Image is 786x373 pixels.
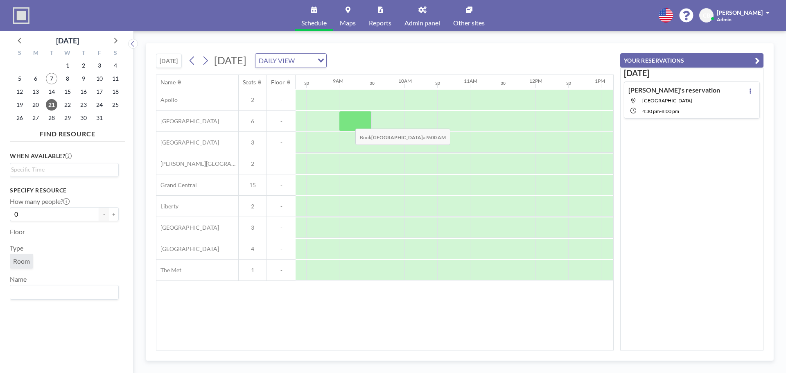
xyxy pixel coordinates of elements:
[78,99,89,111] span: Thursday, October 23, 2025
[78,86,89,97] span: Thursday, October 16, 2025
[297,55,313,66] input: Search for option
[340,20,356,26] span: Maps
[62,60,73,71] span: Wednesday, October 1, 2025
[10,275,27,283] label: Name
[110,99,121,111] span: Saturday, October 25, 2025
[10,187,119,194] h3: Specify resource
[628,86,720,94] h4: [PERSON_NAME]'s reservation
[94,73,105,84] span: Friday, October 10, 2025
[30,86,41,97] span: Monday, October 13, 2025
[78,60,89,71] span: Thursday, October 2, 2025
[662,108,679,114] span: 8:00 PM
[239,181,267,189] span: 15
[156,96,178,104] span: Apollo
[239,160,267,167] span: 2
[529,78,542,84] div: 12PM
[595,78,605,84] div: 1PM
[46,112,57,124] span: Tuesday, October 28, 2025
[624,68,760,78] h3: [DATE]
[243,79,256,86] div: Seats
[78,73,89,84] span: Thursday, October 9, 2025
[156,203,178,210] span: Liberty
[717,9,763,16] span: [PERSON_NAME]
[239,245,267,253] span: 4
[156,118,219,125] span: [GEOGRAPHIC_DATA]
[94,112,105,124] span: Friday, October 31, 2025
[271,79,285,86] div: Floor
[13,257,30,265] span: Room
[267,203,296,210] span: -
[12,48,28,59] div: S
[10,228,25,236] label: Floor
[30,73,41,84] span: Monday, October 6, 2025
[156,245,219,253] span: [GEOGRAPHIC_DATA]
[160,79,176,86] div: Name
[56,35,79,46] div: [DATE]
[13,7,29,24] img: organization-logo
[110,60,121,71] span: Saturday, October 4, 2025
[642,97,692,104] span: Prospect Park
[156,139,219,146] span: [GEOGRAPHIC_DATA]
[355,129,450,145] span: Book at
[267,267,296,274] span: -
[257,55,296,66] span: DAILY VIEW
[435,81,440,86] div: 30
[62,73,73,84] span: Wednesday, October 8, 2025
[94,60,105,71] span: Friday, October 3, 2025
[371,134,423,140] b: [GEOGRAPHIC_DATA]
[267,118,296,125] span: -
[267,160,296,167] span: -
[304,81,309,86] div: 30
[156,181,197,189] span: Grand Central
[14,73,25,84] span: Sunday, October 5, 2025
[267,96,296,104] span: -
[566,81,571,86] div: 30
[267,224,296,231] span: -
[75,48,91,59] div: T
[60,48,76,59] div: W
[464,78,477,84] div: 11AM
[239,224,267,231] span: 3
[30,99,41,111] span: Monday, October 20, 2025
[239,203,267,210] span: 2
[10,244,23,252] label: Type
[11,287,114,298] input: Search for option
[94,99,105,111] span: Friday, October 24, 2025
[91,48,107,59] div: F
[501,81,506,86] div: 30
[370,81,375,86] div: 30
[14,86,25,97] span: Sunday, October 12, 2025
[10,285,118,299] div: Search for option
[427,134,446,140] b: 9:00 AM
[398,78,412,84] div: 10AM
[369,20,391,26] span: Reports
[404,20,440,26] span: Admin panel
[239,267,267,274] span: 1
[62,86,73,97] span: Wednesday, October 15, 2025
[255,54,326,68] div: Search for option
[94,86,105,97] span: Friday, October 17, 2025
[11,165,114,174] input: Search for option
[156,267,181,274] span: The Met
[78,112,89,124] span: Thursday, October 30, 2025
[14,99,25,111] span: Sunday, October 19, 2025
[620,53,763,68] button: YOUR RESERVATIONS
[703,12,710,19] span: CB
[10,163,118,176] div: Search for option
[333,78,343,84] div: 9AM
[28,48,44,59] div: M
[717,16,732,23] span: Admin
[267,245,296,253] span: -
[107,48,123,59] div: S
[239,139,267,146] span: 3
[46,99,57,111] span: Tuesday, October 21, 2025
[62,112,73,124] span: Wednesday, October 29, 2025
[453,20,485,26] span: Other sites
[660,108,662,114] span: -
[62,99,73,111] span: Wednesday, October 22, 2025
[10,197,70,206] label: How many people?
[46,73,57,84] span: Tuesday, October 7, 2025
[267,139,296,146] span: -
[239,96,267,104] span: 2
[44,48,60,59] div: T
